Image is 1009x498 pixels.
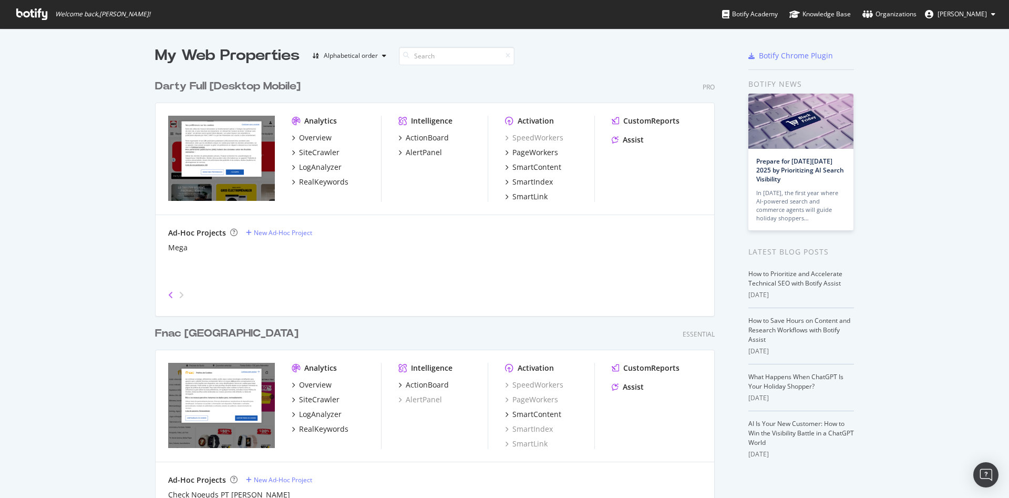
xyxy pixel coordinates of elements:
[505,162,561,172] a: SmartContent
[132,62,159,69] div: Mots-clés
[406,147,442,158] div: AlertPanel
[299,177,348,187] div: RealKeywords
[759,50,833,61] div: Botify Chrome Plugin
[299,394,339,405] div: SiteCrawler
[748,269,842,288] a: How to Prioritize and Accelerate Technical SEO with Botify Assist
[512,147,558,158] div: PageWorkers
[178,290,185,300] div: angle-right
[612,363,679,373] a: CustomReports
[304,363,337,373] div: Analytics
[512,162,561,172] div: SmartContent
[168,228,226,238] div: Ad-Hoc Projects
[155,326,298,341] div: Fnac [GEOGRAPHIC_DATA]
[748,393,854,403] div: [DATE]
[623,363,679,373] div: CustomReports
[292,133,332,143] a: Overview
[55,62,81,69] div: Domaine
[168,116,275,201] img: www.darty.com/
[973,462,998,487] div: Open Intercom Messenger
[299,133,332,143] div: Overview
[703,83,715,92] div: Pro
[512,191,548,202] div: SmartLink
[748,78,854,90] div: Botify news
[505,191,548,202] a: SmartLink
[29,17,52,25] div: v 4.0.25
[308,47,390,64] button: Alphabetical order
[411,116,452,126] div: Intelligence
[722,9,778,19] div: Botify Academy
[789,9,851,19] div: Knowledge Base
[917,6,1004,23] button: [PERSON_NAME]
[505,394,558,405] a: PageWorkers
[155,45,300,66] div: My Web Properties
[505,424,553,434] a: SmartIndex
[254,475,312,484] div: New Ad-Hoc Project
[505,177,553,187] a: SmartIndex
[246,228,312,237] a: New Ad-Hoc Project
[299,147,339,158] div: SiteCrawler
[505,380,563,390] a: SpeedWorkers
[299,162,342,172] div: LogAnalyzer
[612,135,644,145] a: Assist
[292,162,342,172] a: LogAnalyzer
[246,475,312,484] a: New Ad-Hoc Project
[748,50,833,61] a: Botify Chrome Plugin
[518,363,554,373] div: Activation
[168,475,226,485] div: Ad-Hoc Projects
[27,27,119,36] div: Domaine: [DOMAIN_NAME]
[324,53,378,59] div: Alphabetical order
[505,133,563,143] a: SpeedWorkers
[17,17,25,25] img: logo_orange.svg
[299,424,348,434] div: RealKeywords
[748,347,854,356] div: [DATE]
[512,409,561,420] div: SmartContent
[748,290,854,300] div: [DATE]
[623,382,644,392] div: Assist
[406,380,449,390] div: ActionBoard
[505,409,561,420] a: SmartContent
[299,380,332,390] div: Overview
[299,409,342,420] div: LogAnalyzer
[748,450,854,459] div: [DATE]
[505,147,558,158] a: PageWorkers
[398,380,449,390] a: ActionBoard
[862,9,917,19] div: Organizations
[398,394,442,405] a: AlertPanel
[411,363,452,373] div: Intelligence
[168,242,188,253] a: Mega
[748,419,854,447] a: AI Is Your New Customer: How to Win the Visibility Battle in a ChatGPT World
[254,228,312,237] div: New Ad-Hoc Project
[623,135,644,145] div: Assist
[748,246,854,258] div: Latest Blog Posts
[518,116,554,126] div: Activation
[292,394,339,405] a: SiteCrawler
[505,439,548,449] a: SmartLink
[44,61,52,69] img: tab_domain_overview_orange.svg
[292,380,332,390] a: Overview
[756,189,846,222] div: In [DATE], the first year where AI-powered search and commerce agents will guide holiday shoppers…
[398,147,442,158] a: AlertPanel
[612,116,679,126] a: CustomReports
[292,177,348,187] a: RealKeywords
[612,382,644,392] a: Assist
[168,363,275,448] img: www.fnac.pt
[756,157,844,184] a: Prepare for [DATE][DATE] 2025 by Prioritizing AI Search Visibility
[938,9,987,18] span: Matthieu Cocteau
[292,424,348,434] a: RealKeywords
[17,27,25,36] img: website_grey.svg
[683,330,715,339] div: Essential
[748,372,843,391] a: What Happens When ChatGPT Is Your Holiday Shopper?
[748,316,850,344] a: How to Save Hours on Content and Research Workflows with Botify Assist
[623,116,679,126] div: CustomReports
[512,177,553,187] div: SmartIndex
[399,47,514,65] input: Search
[292,147,339,158] a: SiteCrawler
[748,94,853,149] img: Prepare for Black Friday 2025 by Prioritizing AI Search Visibility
